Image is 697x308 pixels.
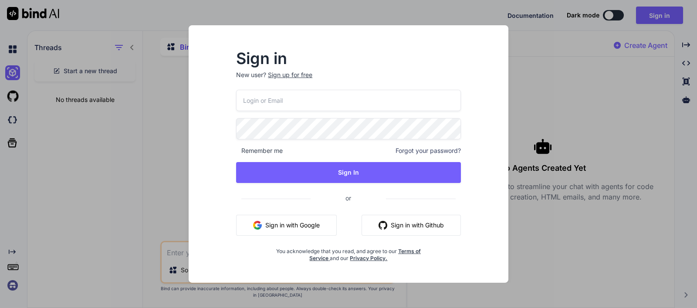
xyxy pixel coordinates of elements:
span: Remember me [236,146,283,155]
img: google [253,221,262,230]
div: Sign up for free [268,71,312,79]
p: New user? [236,71,461,90]
button: Sign in with Google [236,215,337,236]
img: github [379,221,387,230]
a: Privacy Policy. [350,255,387,261]
button: Sign In [236,162,461,183]
span: Forgot your password? [396,146,461,155]
a: Terms of Service [309,248,421,261]
input: Login or Email [236,90,461,111]
button: Sign in with Github [362,215,461,236]
h2: Sign in [236,51,461,65]
span: or [311,187,386,209]
div: You acknowledge that you read, and agree to our and our [274,243,423,262]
